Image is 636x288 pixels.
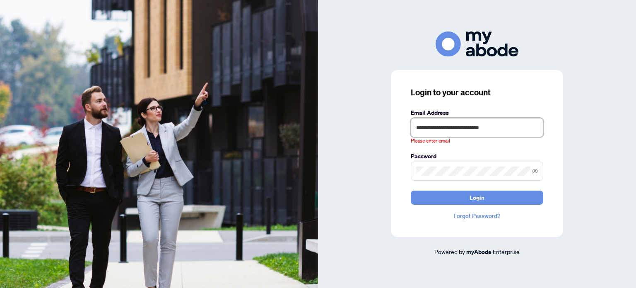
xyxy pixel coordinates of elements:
h3: Login to your account [411,87,543,98]
a: Forgot Password? [411,211,543,220]
span: Please enter email [411,137,450,145]
span: eye-invisible [532,168,538,174]
img: ma-logo [436,31,518,57]
label: Email Address [411,108,543,117]
span: Login [470,191,484,204]
a: myAbode [466,247,491,257]
span: Powered by [434,248,465,255]
button: Login [411,191,543,205]
label: Password [411,152,543,161]
span: Enterprise [493,248,520,255]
